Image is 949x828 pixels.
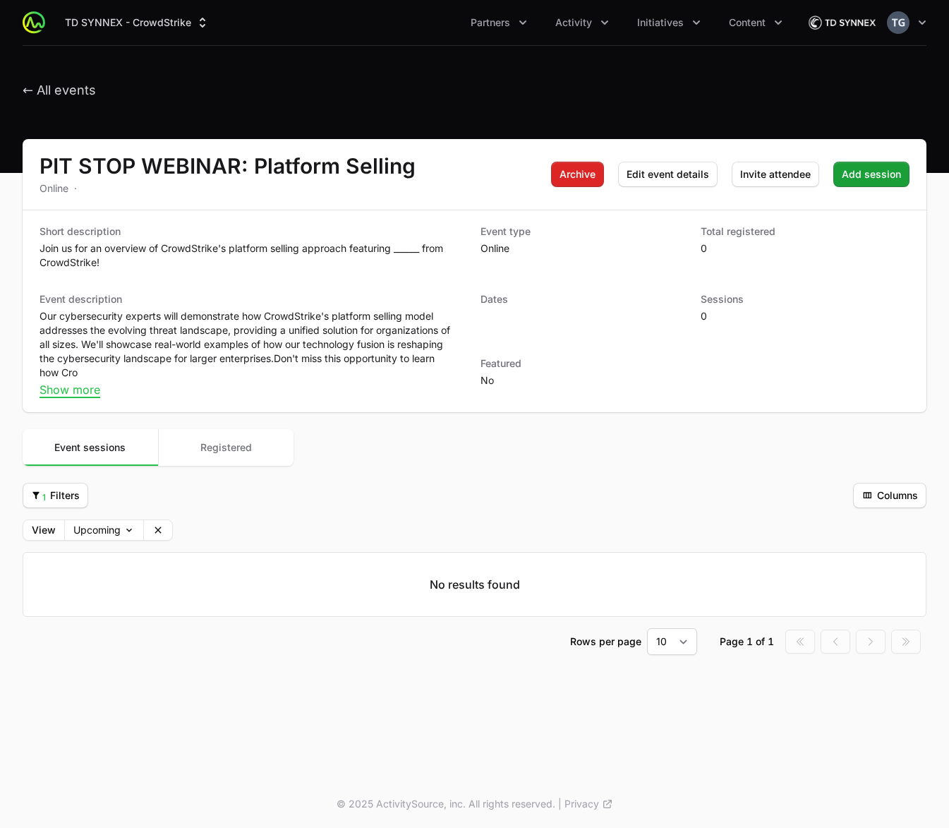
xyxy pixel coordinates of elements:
[862,487,918,504] span: Columns
[720,10,791,35] div: Content menu
[480,292,689,306] dt: Dates
[564,797,613,811] a: Privacy
[40,309,452,380] p: Our cybersecurity experts will demonstrate how CrowdStrike's platform selling model addresses the...
[40,224,469,239] dt: Short description
[23,429,294,466] nav: Tabs
[54,441,126,453] span: Event sessions
[462,10,536,35] div: Partners menu
[40,153,416,179] span: PIT STOP WEBINAR: Platform Selling
[732,162,819,187] button: Invite attendee
[45,10,791,35] div: Main navigation
[200,441,252,453] span: Registered
[853,483,926,508] button: Columns
[23,429,158,466] button: Event sessions
[480,373,689,388] dd: No
[23,83,96,99] a: ← All events
[23,483,88,508] button: Filter options
[40,292,469,306] dt: Event description
[158,429,294,466] button: Registered
[40,181,68,196] div: Online
[720,10,791,35] button: Content
[480,241,689,256] dd: Online
[551,162,604,187] button: Archive
[701,309,909,323] dd: 0
[887,11,909,34] img: Timothy Greig
[808,8,876,37] img: TD SYNNEX
[833,162,909,187] button: Add session
[547,10,617,35] button: Activity
[629,10,709,35] div: Initiatives menu
[74,181,77,196] div: ·
[31,487,80,504] span: Filters
[618,162,718,187] button: Edit event details
[701,241,909,256] dd: 0
[720,635,774,649] div: Page 1 of 1
[729,16,766,30] span: Content
[40,241,469,270] dd: Join us for an overview of CrowdStrike's platform selling approach featuring ______ from CrowdStr...
[42,493,46,502] sub: 1
[629,10,709,35] button: Initiatives
[560,166,596,183] span: Archive
[24,553,925,616] p: No results found
[637,16,684,30] span: Initiatives
[555,16,592,30] span: Activity
[337,797,555,811] p: © 2025 ActivitySource, inc. All rights reserved.
[701,224,909,239] dt: Total registered
[471,16,510,30] span: Partners
[40,383,100,397] button: Show more
[558,797,562,811] span: |
[701,292,909,306] dt: Sessions
[627,166,709,183] span: Edit event details
[56,10,218,35] div: Supplier switch menu
[32,525,56,535] label: View
[480,224,689,239] dt: Event type
[23,11,45,34] img: ActivitySource
[56,10,218,35] button: TD SYNNEX - CrowdStrike
[480,356,689,371] dt: Featured
[740,166,811,183] span: Invite attendee
[842,166,901,183] span: Add session
[570,635,641,649] p: Rows per page
[547,10,617,35] div: Activity menu
[462,10,536,35] button: Partners
[271,352,274,364] span: .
